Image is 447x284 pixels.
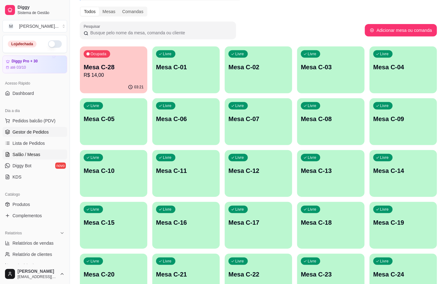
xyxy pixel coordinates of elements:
p: Livre [163,103,172,108]
p: Mesa C-04 [373,63,433,71]
p: Mesa C-07 [228,115,288,123]
button: LivreMesa C-17 [225,202,292,249]
p: Livre [380,207,389,212]
p: Mesa C-06 [156,115,216,123]
span: Relatório de mesas [12,262,50,269]
button: LivreMesa C-05 [80,98,147,145]
button: LivreMesa C-15 [80,202,147,249]
button: [PERSON_NAME][EMAIL_ADDRESS][DOMAIN_NAME] [2,267,67,282]
span: Sistema de Gestão [17,10,65,15]
button: LivreMesa C-13 [297,150,365,197]
article: Diggy Pro + 30 [12,59,38,64]
input: Pesquisar [88,30,232,36]
p: Mesa C-02 [228,63,288,71]
p: Mesa C-16 [156,218,216,227]
button: LivreMesa C-08 [297,98,365,145]
p: Mesa C-20 [84,270,144,279]
p: Mesa C-28 [84,63,144,71]
button: LivreMesa C-06 [152,98,220,145]
button: LivreMesa C-10 [80,150,147,197]
p: Livre [163,259,172,264]
button: LivreMesa C-07 [225,98,292,145]
div: [PERSON_NAME] ... [19,23,59,29]
p: Livre [163,155,172,160]
p: Mesa C-03 [301,63,361,71]
button: LivreMesa C-12 [225,150,292,197]
p: Mesa C-18 [301,218,361,227]
span: Produtos [12,201,30,208]
button: OcupadaMesa C-28R$ 14,0003:21 [80,47,147,93]
span: Relatório de clientes [12,251,52,257]
p: Mesa C-21 [156,270,216,279]
p: Livre [91,103,99,108]
p: Livre [308,51,317,56]
p: Mesa C-01 [156,63,216,71]
button: LivreMesa C-03 [297,47,365,93]
p: Livre [235,259,244,264]
span: Diggy [17,5,65,10]
p: Mesa C-17 [228,218,288,227]
p: Livre [380,103,389,108]
div: Catálogo [2,189,67,199]
div: Acesso Rápido [2,78,67,88]
p: Mesa C-08 [301,115,361,123]
p: Mesa C-19 [373,218,433,227]
span: M [8,23,14,29]
span: KDS [12,174,22,180]
span: [EMAIL_ADDRESS][DOMAIN_NAME] [17,274,57,279]
p: R$ 14,00 [84,71,144,79]
a: Produtos [2,199,67,209]
a: Relatório de clientes [2,249,67,259]
a: DiggySistema de Gestão [2,2,67,17]
p: Livre [163,207,172,212]
p: Livre [91,207,99,212]
p: Mesa C-11 [156,166,216,175]
a: Gestor de Pedidos [2,127,67,137]
p: Livre [235,155,244,160]
p: Livre [308,207,317,212]
span: Diggy Bot [12,163,32,169]
p: Mesa C-12 [228,166,288,175]
p: Mesa C-15 [84,218,144,227]
div: Loja fechada [8,41,37,47]
p: Livre [91,155,99,160]
p: Livre [235,207,244,212]
button: LivreMesa C-16 [152,202,220,249]
button: LivreMesa C-11 [152,150,220,197]
button: Select a team [2,20,67,32]
button: LivreMesa C-18 [297,202,365,249]
p: Mesa C-10 [84,166,144,175]
button: Pedidos balcão (PDV) [2,116,67,126]
button: Adicionar mesa ou comanda [365,24,437,37]
p: Mesa C-13 [301,166,361,175]
a: Relatórios de vendas [2,238,67,248]
p: Livre [380,51,389,56]
p: Livre [163,51,172,56]
p: Ocupada [91,51,106,56]
p: 03:21 [134,85,144,90]
button: LivreMesa C-04 [370,47,437,93]
a: Dashboard [2,88,67,98]
span: Relatórios de vendas [12,240,54,246]
div: Comandas [119,7,147,16]
span: Lista de Pedidos [12,140,45,146]
div: Todos [81,7,99,16]
span: Salão / Mesas [12,151,40,158]
button: LivreMesa C-09 [370,98,437,145]
p: Mesa C-22 [228,270,288,279]
p: Mesa C-24 [373,270,433,279]
p: Livre [235,103,244,108]
p: Mesa C-05 [84,115,144,123]
button: LivreMesa C-02 [225,47,292,93]
a: Lista de Pedidos [2,138,67,148]
p: Livre [380,155,389,160]
a: Diggy Botnovo [2,161,67,171]
span: Complementos [12,213,42,219]
a: KDS [2,172,67,182]
p: Mesa C-14 [373,166,433,175]
span: Pedidos balcão (PDV) [12,118,56,124]
button: LivreMesa C-01 [152,47,220,93]
div: Dia a dia [2,106,67,116]
button: Alterar Status [48,40,62,48]
span: Dashboard [12,90,34,96]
